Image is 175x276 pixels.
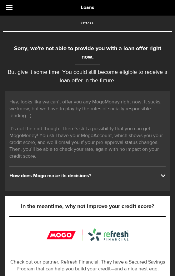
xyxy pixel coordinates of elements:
[5,45,170,61] div: Sorry, we're not able to provide you with a loan offer right now.
[9,126,166,160] p: It’s not the end though—there’s still a possibility that you can get MogoMoney! You still have yo...
[81,5,94,11] span: Loans
[3,16,172,31] a: Offers
[149,250,175,276] iframe: LiveChat chat widget
[9,99,166,119] p: Hey, looks like we can’t offer you any MogoMoney right now. It sucks, we know, but we have to pla...
[5,68,170,85] p: But give it some time. You could still become eligible to receive a loan offer in the future.
[9,259,166,273] p: Check out our partner, Refresh Financial. They have a Secured Savings Program that can help you b...
[9,203,166,210] h5: In the meantime, why not improve your credit score?
[9,173,166,179] div: How does Mogo make its decisions?
[3,16,172,32] ul: Tabs Navigation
